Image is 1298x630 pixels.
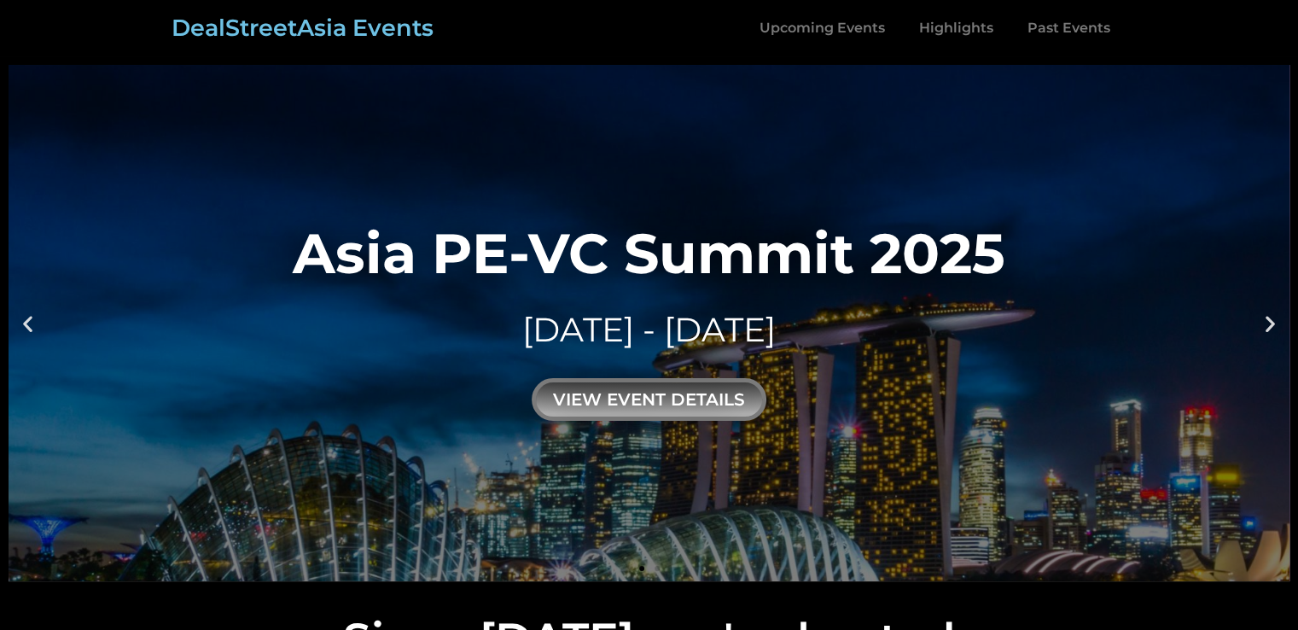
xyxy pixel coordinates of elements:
span: Go to slide 2 [655,566,660,571]
a: Past Events [1010,9,1127,48]
a: Upcoming Events [742,9,902,48]
div: view event details [532,378,766,421]
a: DealStreetAsia Events [172,14,434,42]
div: Next slide [1260,312,1281,334]
div: Previous slide [17,312,38,334]
div: Asia PE-VC Summit 2025 [293,225,1005,281]
a: Asia PE-VC Summit 2025[DATE] - [DATE]view event details [9,65,1289,581]
div: [DATE] - [DATE] [293,306,1005,353]
span: Go to slide 1 [639,566,644,571]
a: Highlights [902,9,1010,48]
